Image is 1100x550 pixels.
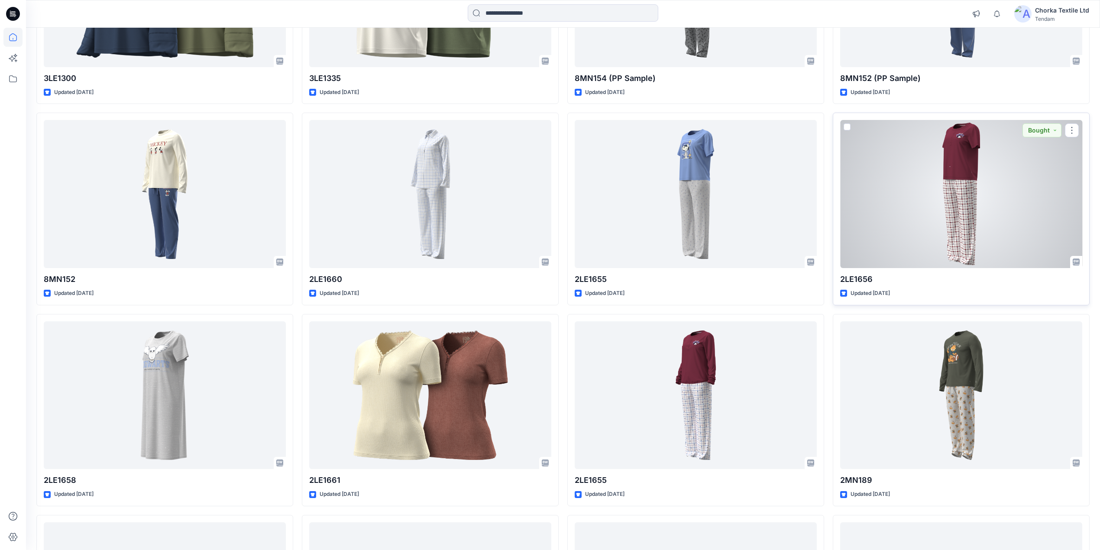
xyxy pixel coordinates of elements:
p: Updated [DATE] [585,88,624,97]
div: Chorka Textile Ltd [1035,5,1089,16]
a: 2LE1656 [840,120,1082,268]
p: Updated [DATE] [851,289,890,298]
a: 2LE1660 [309,120,551,268]
p: 2LE1656 [840,273,1082,285]
p: Updated [DATE] [851,88,890,97]
p: 8MN152 (PP Sample) [840,72,1082,84]
img: avatar [1014,5,1032,23]
p: Updated [DATE] [851,490,890,499]
a: 2LE1658 [44,321,286,469]
a: 2MN189 [840,321,1082,469]
p: 2LE1655 [575,273,817,285]
p: Updated [DATE] [320,88,359,97]
p: 2LE1660 [309,273,551,285]
p: 3LE1300 [44,72,286,84]
a: 8MN152 [44,120,286,268]
a: 2LE1655 [575,120,817,268]
p: 8MN152 [44,273,286,285]
p: 2LE1655 [575,474,817,486]
p: 8MN154 (PP Sample) [575,72,817,84]
p: 2LE1658 [44,474,286,486]
p: Updated [DATE] [320,490,359,499]
p: Updated [DATE] [54,490,94,499]
p: Updated [DATE] [585,490,624,499]
p: Updated [DATE] [54,88,94,97]
p: Updated [DATE] [320,289,359,298]
a: 2LE1655 [575,321,817,469]
div: Tendam [1035,16,1089,22]
p: 3LE1335 [309,72,551,84]
p: 2LE1661 [309,474,551,486]
p: 2MN189 [840,474,1082,486]
p: Updated [DATE] [585,289,624,298]
a: 2LE1661 [309,321,551,469]
p: Updated [DATE] [54,289,94,298]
